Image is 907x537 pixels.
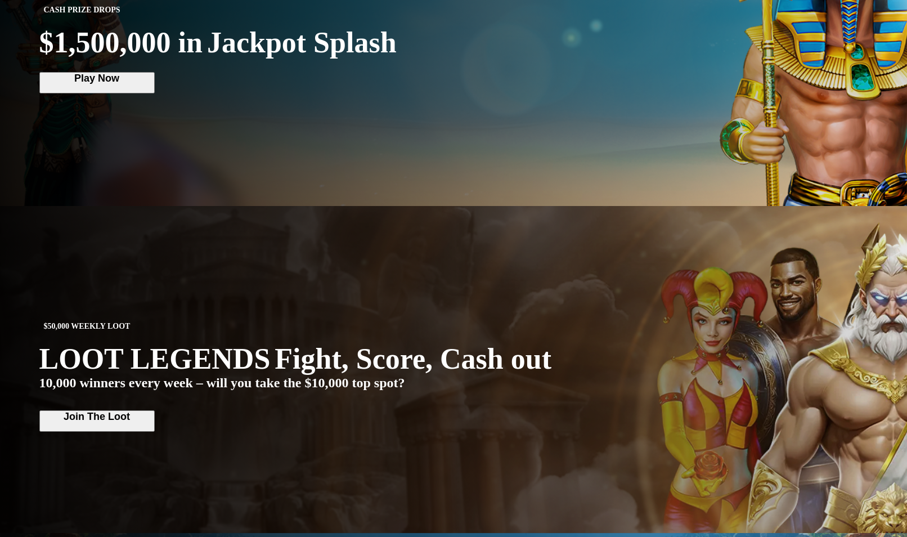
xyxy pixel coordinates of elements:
span: Fight, Score, Cash out [275,344,551,374]
span: $1,500,000 in [39,26,203,59]
span: LOOT LEGENDS [39,342,271,375]
span: Join The Loot [45,411,149,422]
button: Play Now [39,72,155,93]
span: CASH PRIZE DROPS [39,3,125,17]
span: $50,000 WEEKLY LOOT [39,320,135,333]
span: 10,000 winners every week – will you take the $10,000 top spot? [39,375,405,391]
span: Jackpot Splash [207,28,397,57]
span: Play Now [45,73,149,84]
